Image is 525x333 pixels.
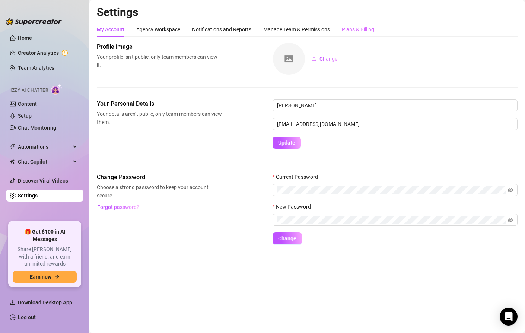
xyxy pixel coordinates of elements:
span: Automations [18,141,71,153]
button: Change [305,53,344,65]
span: 🎁 Get $100 in AI Messages [13,228,77,243]
span: Your profile isn’t public, only team members can view it. [97,53,222,69]
button: Forgot password? [97,201,139,213]
input: Enter new email [273,118,518,130]
input: Enter name [273,99,518,111]
span: Chat Copilot [18,156,71,168]
a: Settings [18,193,38,199]
img: Chat Copilot [10,159,15,164]
h2: Settings [97,5,518,19]
span: Izzy AI Chatter [10,87,48,94]
span: Change [319,56,338,62]
span: Choose a strong password to keep your account secure. [97,183,222,200]
button: Earn nowarrow-right [13,271,77,283]
a: Chat Monitoring [18,125,56,131]
a: Content [18,101,37,107]
span: Download Desktop App [18,299,72,305]
span: Update [278,140,295,146]
span: download [10,299,16,305]
span: upload [311,56,316,61]
div: Agency Workspace [136,25,180,34]
span: Profile image [97,42,222,51]
div: Plans & Billing [342,25,374,34]
label: New Password [273,203,316,211]
div: Manage Team & Permissions [263,25,330,34]
a: Log out [18,314,36,320]
img: square-placeholder.png [273,43,305,75]
a: Setup [18,113,32,119]
span: Forgot password? [97,204,139,210]
span: Change [278,235,296,241]
span: Earn now [30,274,51,280]
input: Current Password [277,186,506,194]
img: AI Chatter [51,84,63,95]
input: New Password [277,216,506,224]
label: Current Password [273,173,323,181]
button: Update [273,137,301,149]
span: Your details aren’t public, only team members can view them. [97,110,222,126]
a: Creator Analytics exclamation-circle [18,47,77,59]
div: My Account [97,25,124,34]
span: arrow-right [54,274,60,279]
img: logo-BBDzfeDw.svg [6,18,62,25]
span: Your Personal Details [97,99,222,108]
a: Home [18,35,32,41]
a: Discover Viral Videos [18,178,68,184]
button: Change [273,232,302,244]
span: eye-invisible [508,187,513,193]
span: eye-invisible [508,217,513,222]
span: Share [PERSON_NAME] with a friend, and earn unlimited rewards [13,246,77,268]
div: Open Intercom Messenger [500,308,518,326]
div: Notifications and Reports [192,25,251,34]
span: Change Password [97,173,222,182]
a: Team Analytics [18,65,54,71]
span: thunderbolt [10,144,16,150]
